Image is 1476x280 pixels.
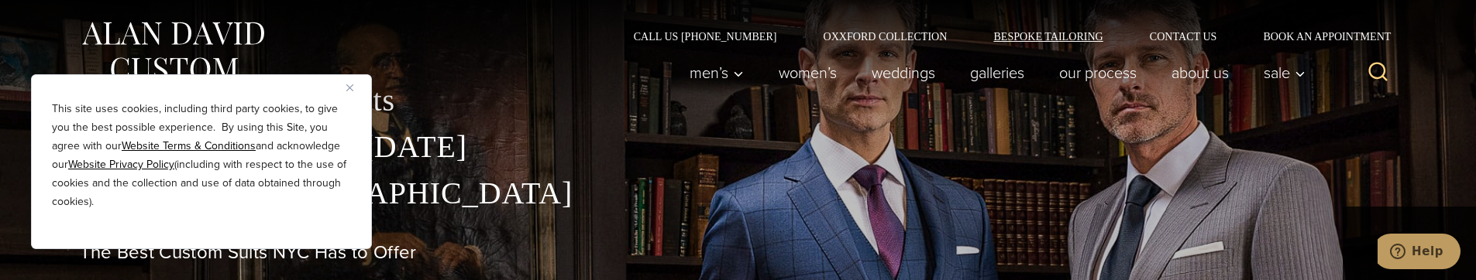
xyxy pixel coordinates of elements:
a: weddings [854,57,952,88]
button: Men’s sub menu toggle [672,57,761,88]
a: Website Terms & Conditions [122,138,256,154]
a: Contact Us [1127,31,1240,42]
button: View Search Form [1360,54,1397,91]
p: True Bespoke Garments Family Owned Since [DATE] Made in the [GEOGRAPHIC_DATA] [80,77,1397,217]
h1: The Best Custom Suits NYC Has to Offer [80,241,1397,264]
nav: Primary Navigation [672,57,1313,88]
a: Call Us [PHONE_NUMBER] [611,31,800,42]
button: Close [346,78,365,97]
img: Close [346,84,353,91]
a: Women’s [761,57,854,88]
a: Oxxford Collection [800,31,970,42]
button: Sale sub menu toggle [1246,57,1313,88]
nav: Secondary Navigation [611,31,1397,42]
iframe: Opens a widget where you can chat to one of our agents [1378,234,1461,272]
img: Alan David Custom [80,17,266,86]
a: About Us [1154,57,1246,88]
a: Website Privacy Policy [68,156,174,172]
p: This site uses cookies, including third party cookies, to give you the best possible experience. ... [52,100,351,211]
a: Bespoke Tailoring [970,31,1126,42]
a: Our Process [1041,57,1154,88]
a: Galleries [952,57,1041,88]
a: Book an Appointment [1240,31,1396,42]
